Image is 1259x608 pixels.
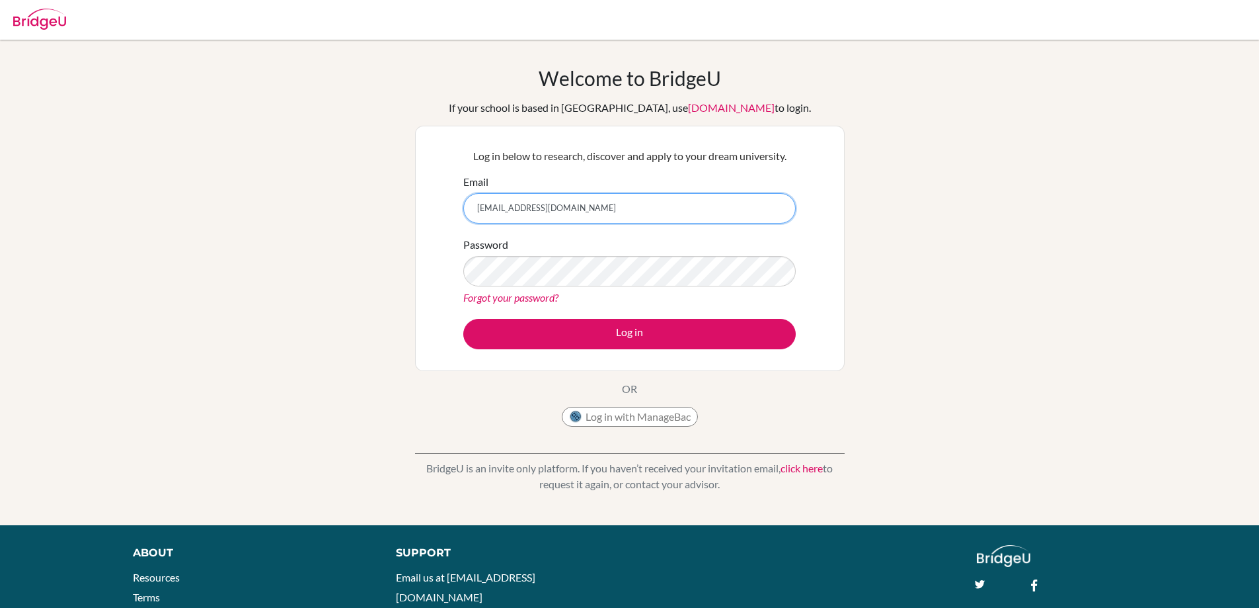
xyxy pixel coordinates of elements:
[133,545,366,561] div: About
[463,174,488,190] label: Email
[562,407,698,427] button: Log in with ManageBac
[463,148,796,164] p: Log in below to research, discover and apply to your dream university.
[622,381,637,397] p: OR
[133,571,180,584] a: Resources
[396,571,535,603] a: Email us at [EMAIL_ADDRESS][DOMAIN_NAME]
[415,460,845,492] p: BridgeU is an invite only platform. If you haven’t received your invitation email, to request it ...
[463,319,796,349] button: Log in
[133,591,160,603] a: Terms
[463,237,508,253] label: Password
[977,545,1030,567] img: logo_white@2x-f4f0deed5e89b7ecb1c2cc34c3e3d731f90f0f143d5ea2071677605dd97b5244.png
[396,545,614,561] div: Support
[13,9,66,30] img: Bridge-U
[449,100,811,116] div: If your school is based in [GEOGRAPHIC_DATA], use to login.
[463,291,558,304] a: Forgot your password?
[539,66,721,90] h1: Welcome to BridgeU
[688,101,775,114] a: [DOMAIN_NAME]
[781,462,823,474] a: click here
